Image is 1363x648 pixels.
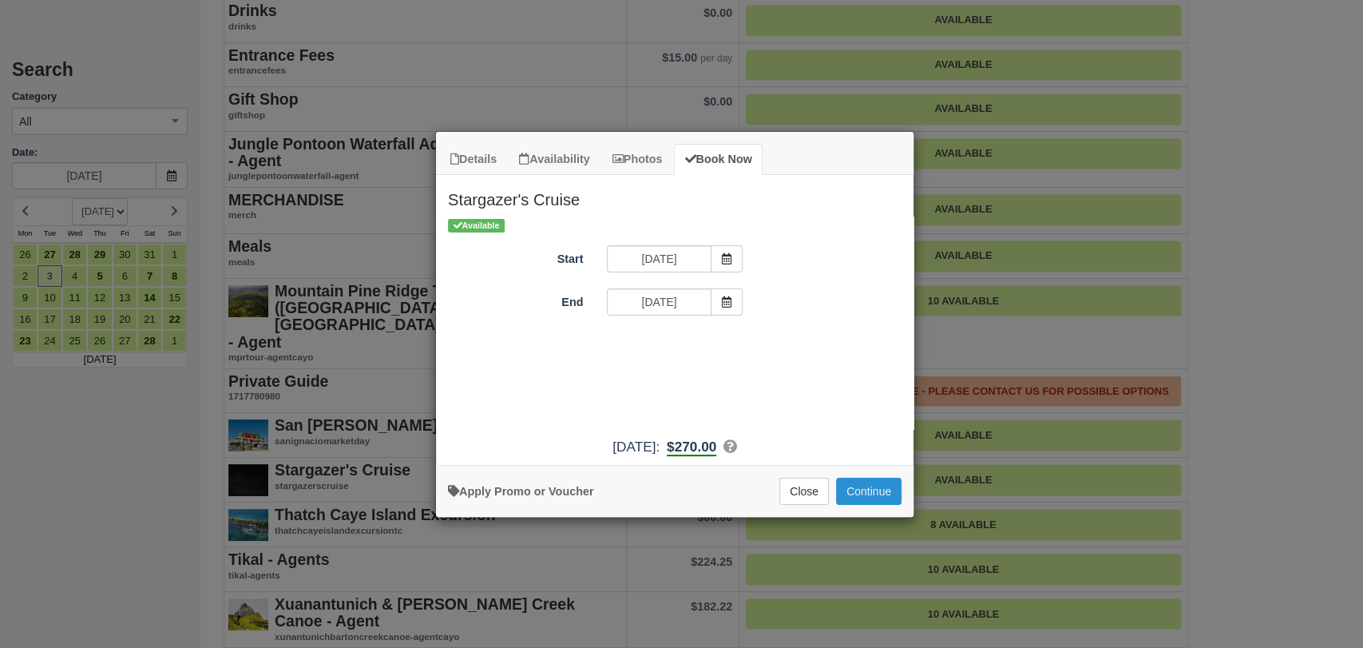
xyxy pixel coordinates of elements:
a: Photos [602,144,673,175]
label: End [436,288,595,311]
a: Details [440,144,507,175]
button: Add to Booking [836,478,901,505]
div: Item Modal [436,175,913,457]
h2: Stargazer's Cruise [436,175,913,217]
span: $270.00 [667,439,716,455]
a: Apply Voucher [448,485,593,498]
span: Available [448,219,505,233]
label: Start [436,245,595,268]
div: : [436,437,913,457]
a: Book Now [674,144,762,175]
a: Availability [509,144,600,175]
button: Close [779,478,829,505]
span: [DATE] [612,439,656,455]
